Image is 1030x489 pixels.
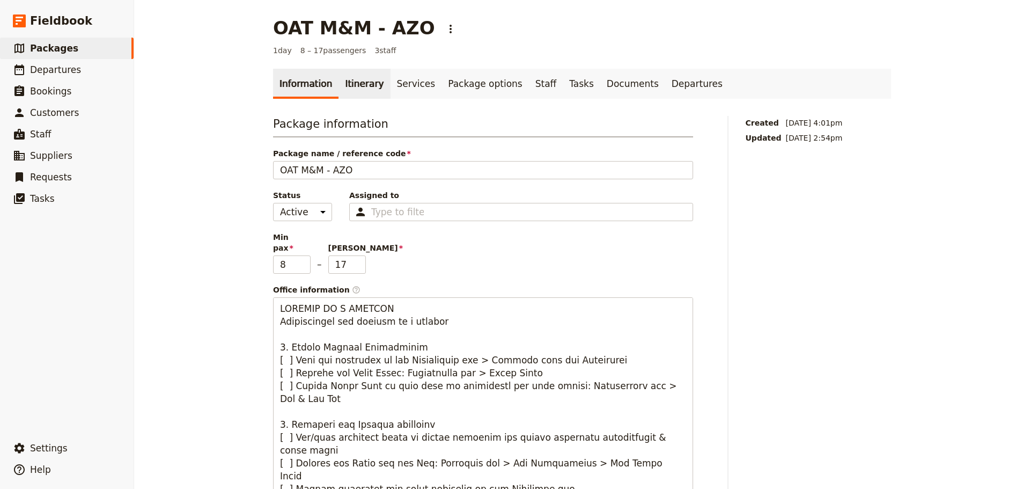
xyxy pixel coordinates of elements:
[391,69,442,99] a: Services
[352,286,360,294] span: ​
[273,161,693,179] input: Package name / reference code
[30,43,78,54] span: Packages
[339,69,390,99] a: Itinerary
[30,464,51,475] span: Help
[746,133,782,143] span: Updated
[442,69,528,99] a: Package options
[442,20,460,38] button: Actions
[600,69,665,99] a: Documents
[273,45,292,56] span: 1 day
[30,443,68,454] span: Settings
[328,256,366,274] input: [PERSON_NAME]
[273,232,311,253] span: Min pax
[273,190,332,201] span: Status
[371,206,424,218] input: Assigned to
[665,69,729,99] a: Departures
[786,133,843,143] span: [DATE] 2:54pm
[30,193,55,204] span: Tasks
[563,69,600,99] a: Tasks
[30,13,92,29] span: Fieldbook
[529,69,563,99] a: Staff
[273,17,435,39] h1: OAT M&M - AZO
[273,203,332,221] select: Status
[786,118,843,128] span: [DATE] 4:01pm
[30,150,72,161] span: Suppliers
[374,45,396,56] span: 3 staff
[273,148,693,159] span: Package name / reference code
[746,118,782,128] span: Created
[30,64,81,75] span: Departures
[30,172,72,183] span: Requests
[30,129,51,140] span: Staff
[273,284,693,295] span: Office information
[273,256,311,274] input: Min pax
[349,190,693,201] span: Assigned to
[30,86,71,97] span: Bookings
[300,45,366,56] span: 8 – 17 passengers
[273,69,339,99] a: Information
[328,243,366,253] span: [PERSON_NAME]
[273,116,693,137] h3: Package information
[30,107,79,118] span: Customers
[317,258,322,274] span: –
